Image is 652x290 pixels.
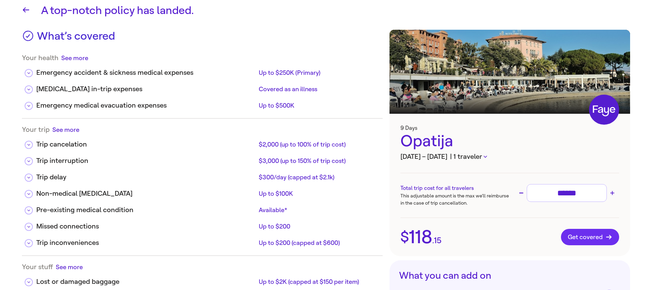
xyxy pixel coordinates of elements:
[36,156,256,166] div: Trip interruption
[259,190,377,198] div: Up to $100K
[400,131,619,152] div: Opatija
[36,221,256,232] div: Missed connections
[22,216,383,232] div: Missed connectionsUp to $200
[608,189,616,197] button: Increase trip cost
[36,100,256,111] div: Emergency medical evacuation expenses
[434,236,442,245] span: 15
[22,134,383,150] div: Trip cancelation$2,000 (up to 100% of trip cost)
[399,270,621,281] h3: What you can add on
[22,150,383,167] div: Trip interruption$3,000 (up to 150% of trip cost)
[22,232,383,249] div: Trip inconveniencesUp to $200 (capped at $600)
[517,189,525,197] button: Decrease trip cost
[52,125,79,134] button: See more
[259,173,377,181] div: $300/day (capped at $2.1k)
[259,239,377,247] div: Up to $200 (capped at $600)
[36,238,256,248] div: Trip inconveniences
[259,157,377,165] div: $3,000 (up to 150% of trip cost)
[400,192,510,207] p: This adjustable amount is the max we’ll reimburse in the case of trip cancellation.
[36,189,256,199] div: Non-medical [MEDICAL_DATA]
[41,2,630,19] h1: A top-notch policy has landed.
[22,62,383,79] div: Emergency accident & sickness medical expensesUp to $250K (Primary)
[22,183,383,199] div: Non-medical [MEDICAL_DATA]Up to $100K
[22,79,383,95] div: [MEDICAL_DATA] in-trip expensesCovered as an illness
[22,199,383,216] div: Pre-existing medical conditionAvailable*
[259,222,377,231] div: Up to $200
[561,229,619,245] button: Get covered
[259,206,377,214] div: Available*
[259,69,377,77] div: Up to $250K (Primary)
[259,101,377,110] div: Up to $500K
[36,172,256,182] div: Trip delay
[36,205,256,215] div: Pre-existing medical condition
[22,95,383,111] div: Emergency medical evacuation expensesUp to $500K
[568,234,612,240] span: Get covered
[259,140,377,149] div: $2,000 (up to 100% of trip cost)
[61,54,88,62] button: See more
[22,263,383,271] div: Your stuff
[22,54,383,62] div: Your health
[400,230,409,244] span: $
[259,278,377,286] div: Up to $2K (capped at $150 per item)
[400,125,619,131] h3: 9 Days
[530,187,604,199] input: Trip cost
[36,139,256,150] div: Trip cancelation
[36,68,256,78] div: Emergency accident & sickness medical expenses
[36,277,256,287] div: Lost or damaged baggage
[56,263,83,271] button: See more
[409,228,432,246] span: 118
[36,84,256,94] div: [MEDICAL_DATA] in-trip expenses
[432,236,434,245] span: .
[400,152,619,162] h3: [DATE] – [DATE]
[22,167,383,183] div: Trip delay$300/day (capped at $2.1k)
[450,152,487,162] button: | 1 traveler
[22,125,383,134] div: Your trip
[37,30,115,47] h3: What’s covered
[22,271,383,288] div: Lost or damaged baggageUp to $2K (capped at $150 per item)
[400,184,510,192] h3: Total trip cost for all travelers
[259,85,377,93] div: Covered as an illness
